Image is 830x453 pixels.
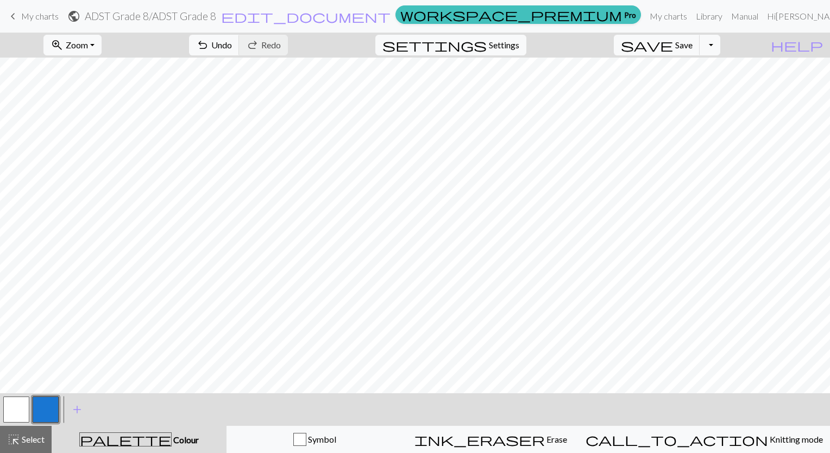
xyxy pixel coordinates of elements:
span: workspace_premium [400,7,622,22]
button: Save [614,35,700,55]
span: palette [80,432,171,447]
a: Library [691,5,727,27]
span: Undo [211,40,232,50]
span: keyboard_arrow_left [7,9,20,24]
span: add [71,402,84,417]
span: Symbol [306,434,336,444]
button: SettingsSettings [375,35,526,55]
button: Knitting mode [579,426,830,453]
span: zoom_in [51,37,64,53]
span: Zoom [66,40,88,50]
span: save [621,37,673,53]
span: undo [196,37,209,53]
button: Erase [403,426,579,453]
a: My charts [7,7,59,26]
span: My charts [21,11,59,21]
h2: ADST Grade 8 / ADST Grade 8 [85,10,216,22]
span: help [771,37,823,53]
button: Undo [189,35,240,55]
span: public [67,9,80,24]
span: Save [675,40,693,50]
a: My charts [645,5,691,27]
span: settings [382,37,487,53]
i: Settings [382,39,487,52]
a: Pro [395,5,641,24]
span: edit_document [221,9,391,24]
span: ink_eraser [414,432,545,447]
span: Erase [545,434,567,444]
button: Colour [52,426,227,453]
a: Manual [727,5,763,27]
span: Settings [489,39,519,52]
span: call_to_action [586,432,768,447]
span: Select [20,434,45,444]
button: Symbol [227,426,403,453]
span: Knitting mode [768,434,823,444]
span: highlight_alt [7,432,20,447]
span: Colour [172,435,199,445]
button: Zoom [43,35,102,55]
